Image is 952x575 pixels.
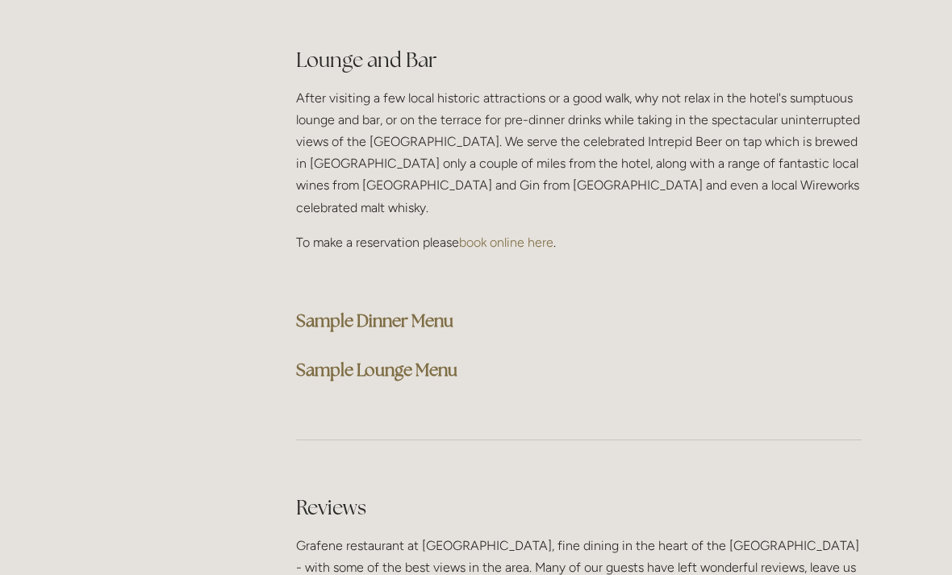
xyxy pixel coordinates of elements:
[296,494,862,522] h2: Reviews
[296,87,862,219] p: After visiting a few local historic attractions or a good walk, why not relax in the hotel's sump...
[296,231,862,253] p: To make a reservation please .
[459,235,553,250] a: book online here
[296,359,457,381] a: Sample Lounge Menu
[296,46,862,74] h2: Lounge and Bar
[296,310,453,331] a: Sample Dinner Menu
